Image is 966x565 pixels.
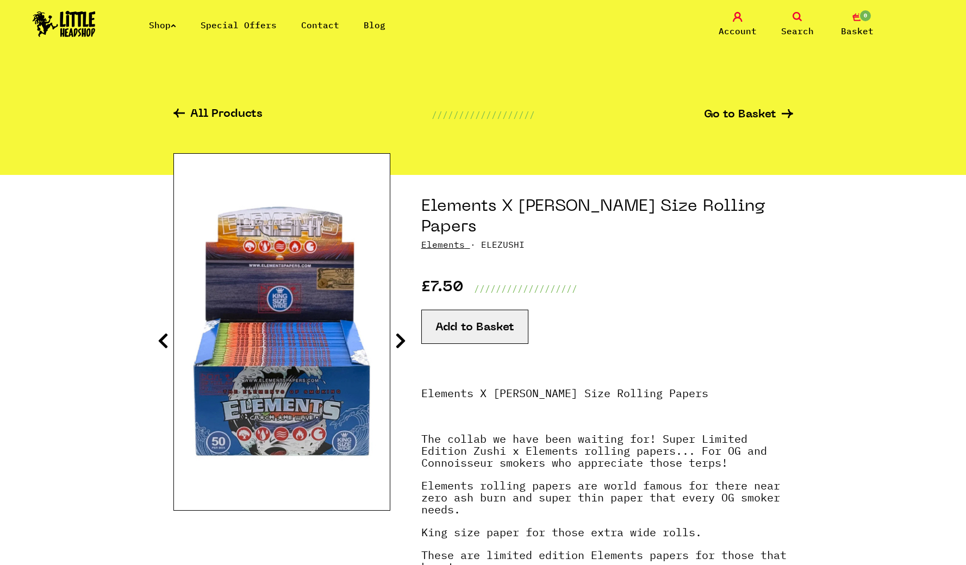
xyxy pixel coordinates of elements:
button: Add to Basket [421,310,528,344]
h1: Elements X [PERSON_NAME] Size Rolling Papers [421,197,793,238]
p: Elements rolling papers are world famous for there near zero ash burn and super thin paper that e... [421,480,793,526]
p: /////////////////// [432,108,535,121]
a: Search [770,12,825,37]
a: All Products [173,109,263,121]
img: Little Head Shop Logo [33,11,96,37]
a: Blog [364,20,385,30]
a: Special Offers [201,20,277,30]
p: Elements X [PERSON_NAME] Size Rolling Papers [421,387,793,410]
span: 0 [859,9,872,22]
p: · ELEZUSHI [421,238,793,251]
a: Elements [421,239,465,250]
p: /////////////////// [474,282,577,295]
p: King size paper for those extra wide rolls. [421,526,793,549]
a: 0 Basket [830,12,884,37]
a: Shop [149,20,176,30]
a: Go to Basket [704,109,793,121]
span: Account [719,24,757,37]
span: Basket [841,24,874,37]
p: £7.50 [421,282,463,295]
a: Contact [301,20,339,30]
p: The collab we have been waiting for! Super Limited Edition Zushi x Elements rolling papers... For... [421,433,793,480]
span: Search [781,24,814,37]
img: Elements X Zushi King Size Rolling Papers image 1 [174,197,390,467]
